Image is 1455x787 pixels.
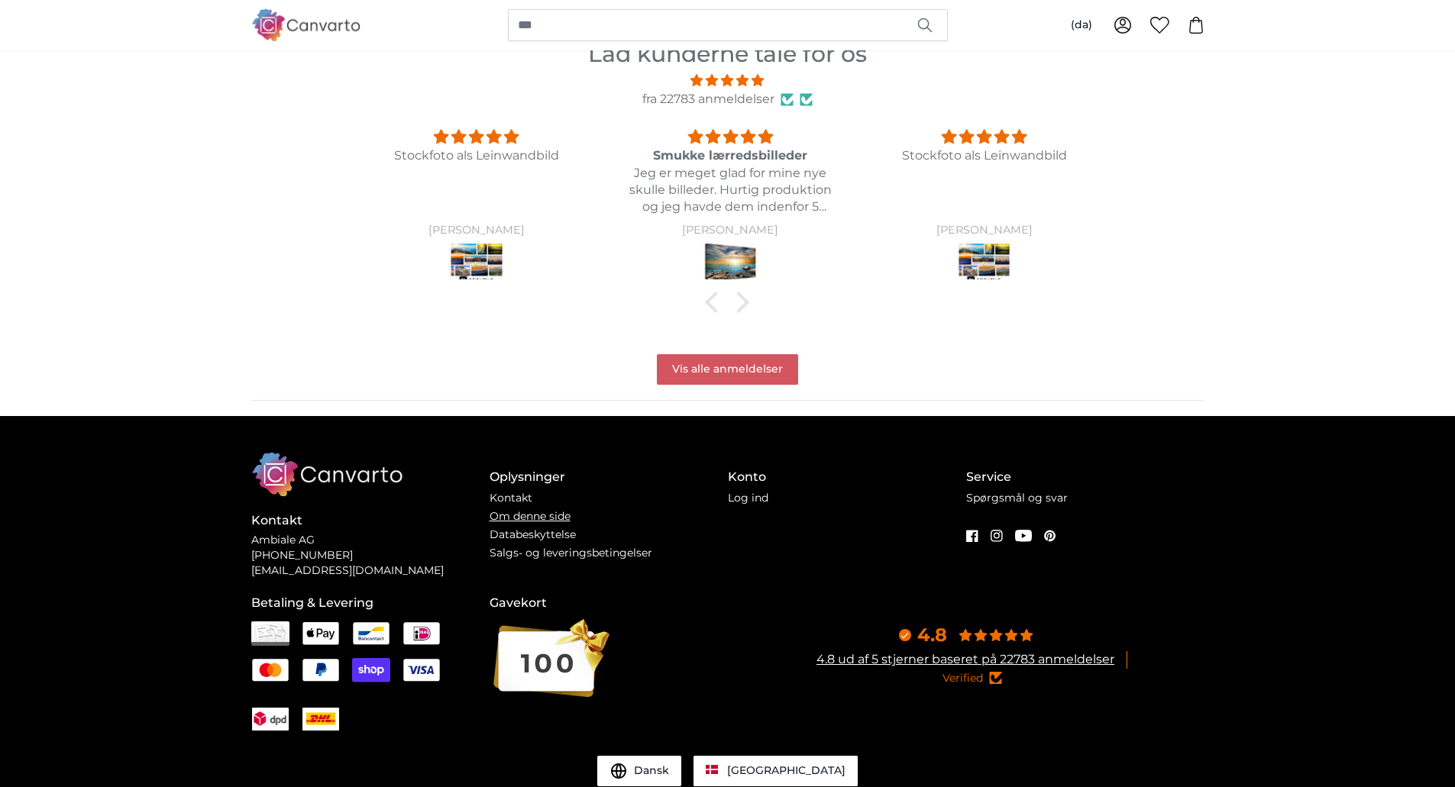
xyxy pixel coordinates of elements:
[490,491,532,505] a: Kontakt
[657,354,798,385] a: Vis alle anmeldelser
[251,621,289,646] img: Invoice
[251,511,490,530] h4: Kontakt
[448,241,505,284] img: Stockfoto als Leinwandbild
[490,468,728,486] h4: Oplysninger
[642,90,774,108] a: fra 22783 anmeldelser
[634,763,669,779] span: Dansk
[966,491,1068,505] a: Spørgsmål og svar
[346,71,1108,90] span: 4.82 stars
[702,241,758,284] img: Leinwandbild Meerwasser
[816,652,1114,666] a: 4.8 ud af 5 stjerner baseret på 22783 anmeldelser
[728,623,1204,686] a: 4.8 4.8 ud af 5 stjerner baseret på 22783 anmeldelserVerified
[302,711,339,725] img: DHLINT
[490,509,571,523] a: Om denne side
[251,533,490,579] p: Ambiale AG [PHONE_NUMBER] [EMAIL_ADDRESS][DOMAIN_NAME]
[367,224,584,237] div: [PERSON_NAME]
[875,224,1092,237] div: [PERSON_NAME]
[956,241,1013,284] img: Stockfoto als Leinwandbild
[727,763,846,777] span: [GEOGRAPHIC_DATA]
[346,37,1108,71] h2: Lad kunderne tale for os
[367,147,584,164] p: Stockfoto als Leinwandbild
[706,765,718,774] img: Danmark
[1059,11,1104,39] button: (da)
[490,527,576,541] a: Databeskyttelse
[728,491,768,505] a: Log ind
[251,594,490,612] h4: Betaling & Levering
[966,468,1204,486] h4: Service
[694,756,858,786] a: Danmark [GEOGRAPHIC_DATA]
[622,224,839,237] div: [PERSON_NAME]
[490,594,728,612] h4: Gavekort
[252,711,289,725] img: DPD
[622,147,839,164] div: Smukke lærredsbilleder
[367,127,584,147] div: 5 stars
[251,9,361,40] img: Canvarto
[597,756,681,786] button: Dansk
[622,165,839,216] p: Jeg er meget glad for mine nye skulle billeder. Hurtig produktion og jeg havde dem indenfor 5 hve...
[875,147,1092,164] p: Stockfoto als Leinwandbild
[728,468,966,486] h4: Konto
[622,127,839,147] div: 5 stars
[875,127,1092,147] div: 5 stars
[490,546,652,560] a: Salgs- og leveringsbetingelser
